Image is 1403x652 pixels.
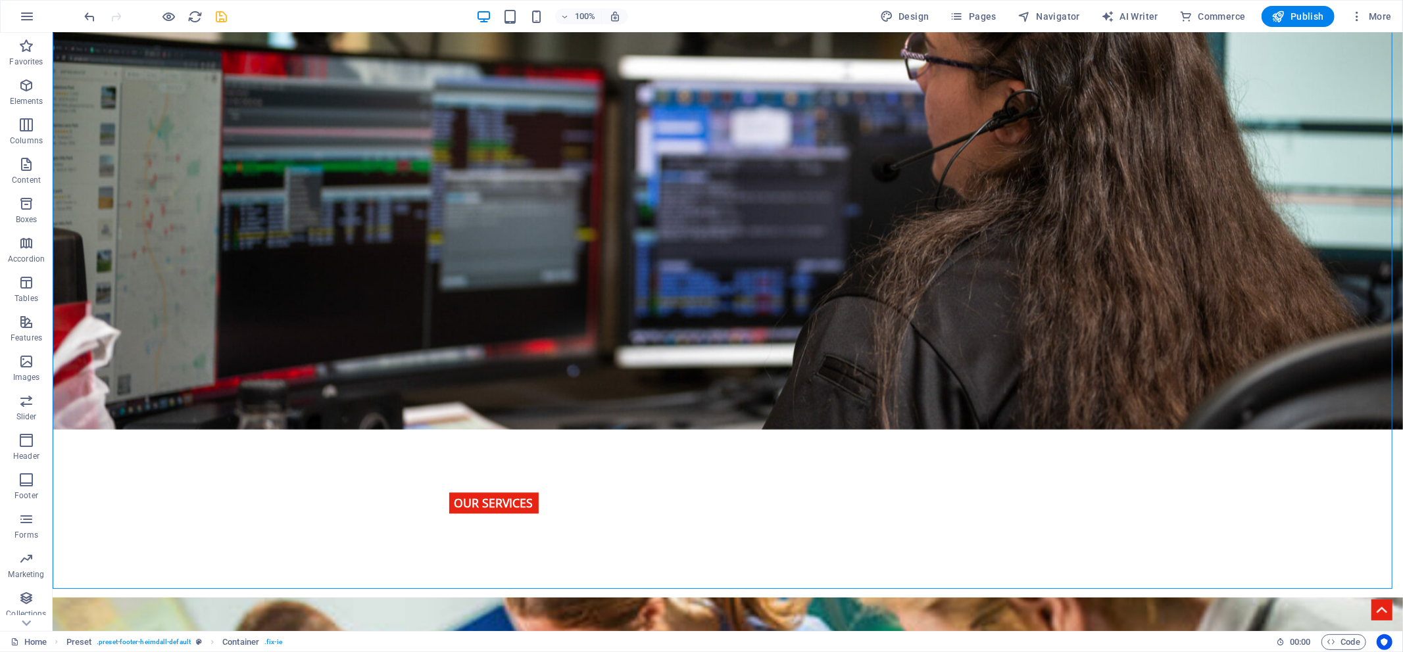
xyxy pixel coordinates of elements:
nav: breadcrumb [66,634,282,650]
span: Click to select. Double-click to edit [222,634,259,650]
p: Header [13,451,39,461]
p: Forms [14,530,38,540]
p: Content [12,175,41,185]
span: Code [1327,634,1360,650]
p: Footer [14,490,38,501]
i: On resize automatically adjust zoom level to fit chosen device. [609,11,621,22]
span: . fix-ie [264,634,282,650]
span: . preset-footer-heimdall-default [97,634,191,650]
span: Publish [1272,10,1324,23]
span: Navigator [1018,10,1080,23]
span: : [1299,637,1301,647]
button: Click here to leave preview mode and continue editing [161,9,177,24]
p: Images [13,372,40,383]
button: Commerce [1174,6,1251,27]
p: Elements [10,96,43,106]
button: Usercentrics [1377,634,1392,650]
p: Slider [16,411,37,422]
h6: 100% [575,9,596,24]
span: Click to select. Double-click to edit [66,634,92,650]
span: Pages [950,10,997,23]
button: reload [187,9,203,24]
i: This element is a customizable preset [196,638,202,645]
button: Code [1321,634,1366,650]
button: save [214,9,230,24]
i: Undo: Change menu items (Ctrl+Z) [83,9,98,24]
p: Accordion [8,254,45,264]
span: Commerce [1179,10,1246,23]
button: AI Writer [1096,6,1164,27]
p: Boxes [16,214,37,225]
p: Features [11,333,42,343]
button: Navigator [1012,6,1085,27]
a: Click to cancel selection. Double-click to open Pages [11,634,47,650]
p: Columns [10,135,43,146]
span: More [1350,10,1392,23]
button: Design [875,6,935,27]
button: 100% [555,9,602,24]
button: Publish [1262,6,1335,27]
p: Collections [6,609,46,619]
span: Design [880,10,929,23]
button: More [1345,6,1397,27]
span: AI Writer [1101,10,1158,23]
button: undo [82,9,98,24]
div: Design (Ctrl+Alt+Y) [875,6,935,27]
p: Marketing [8,569,44,580]
p: Tables [14,293,38,304]
span: 00 00 [1290,634,1310,650]
button: Pages [945,6,1002,27]
i: Reload page [188,9,203,24]
p: Favorites [9,57,43,67]
h6: Session time [1276,634,1311,650]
